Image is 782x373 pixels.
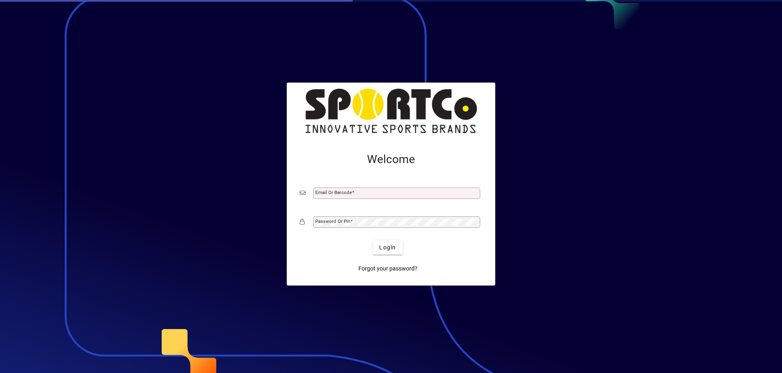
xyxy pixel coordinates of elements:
span: Forgot your password? [358,264,417,273]
mat-label: Password or Pin [315,218,350,224]
h2: Welcome [300,153,482,166]
button: Login [373,240,402,255]
a: Forgot your password? [355,261,421,276]
mat-label: Email or Barcode [315,190,352,195]
span: Login [379,243,396,252]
